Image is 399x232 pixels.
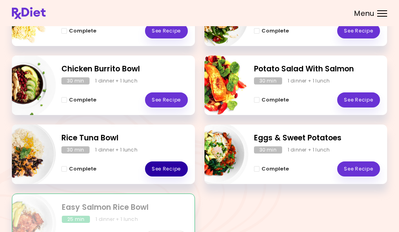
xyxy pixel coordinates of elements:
[12,7,46,19] img: RxDiet
[254,77,282,84] div: 30 min
[62,216,90,223] div: 25 min
[145,23,188,38] a: See Recipe - Chicken Rice Salad
[61,26,96,36] button: Complete - Chicken Rice Salad
[95,216,138,223] div: 1 dinner + 1 lunch
[69,97,96,103] span: Complete
[61,95,96,105] button: Complete - Chicken Burrito Bowl
[337,161,380,176] a: See Recipe - Eggs & Sweet Potatoes
[262,166,289,172] span: Complete
[337,23,380,38] a: See Recipe - Spinach Chicken Salad
[61,164,96,174] button: Complete - Rice Tuna Bowl
[354,10,374,17] span: Menu
[61,146,90,153] div: 30 min
[95,77,137,84] div: 1 dinner + 1 lunch
[95,146,137,153] div: 1 dinner + 1 lunch
[254,26,289,36] button: Complete - Spinach Chicken Salad
[61,132,188,144] h2: Rice Tuna Bowl
[183,52,248,118] img: Info - Potato Salad With Salmon
[183,121,248,187] img: Info - Eggs & Sweet Potatoes
[69,166,96,172] span: Complete
[262,97,289,103] span: Complete
[145,92,188,107] a: See Recipe - Chicken Burrito Bowl
[254,146,282,153] div: 30 min
[288,77,330,84] div: 1 dinner + 1 lunch
[61,63,188,75] h2: Chicken Burrito Bowl
[288,146,330,153] div: 1 dinner + 1 lunch
[337,92,380,107] a: See Recipe - Potato Salad With Salmon
[254,63,380,75] h2: Potato Salad With Salmon
[254,95,289,105] button: Complete - Potato Salad With Salmon
[254,164,289,174] button: Complete - Eggs & Sweet Potatoes
[69,28,96,34] span: Complete
[145,161,188,176] a: See Recipe - Rice Tuna Bowl
[262,28,289,34] span: Complete
[62,202,187,213] h2: Easy Salmon Rice Bowl
[254,132,380,144] h2: Eggs & Sweet Potatoes
[61,77,90,84] div: 30 min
